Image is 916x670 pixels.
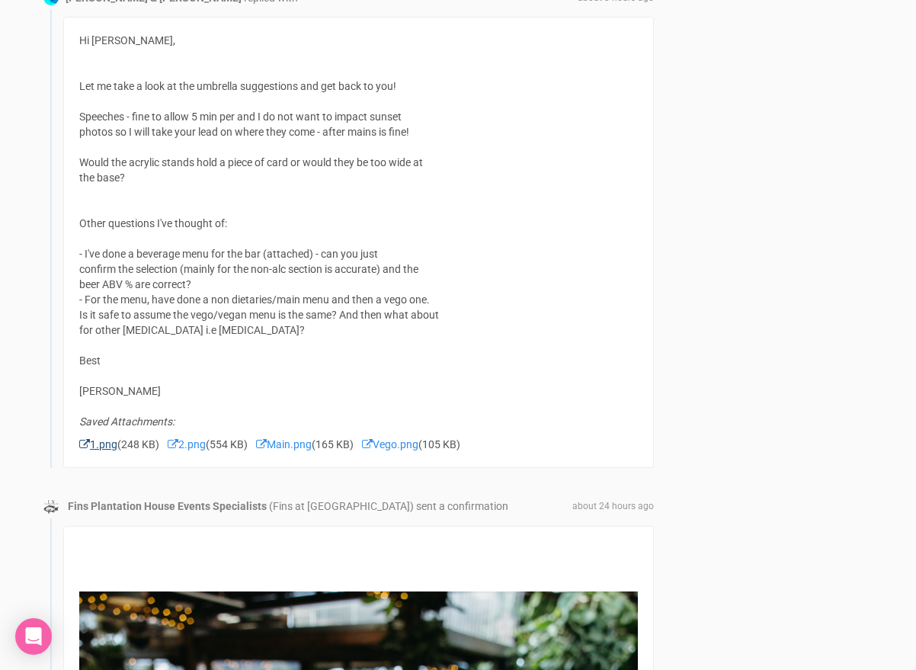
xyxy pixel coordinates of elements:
[63,17,654,468] div: Hi [PERSON_NAME], Let me take a look at the umbrella suggestions and get back to you! Speeches - ...
[269,500,508,512] span: (Fins at [GEOGRAPHIC_DATA]) sent a confirmation
[79,415,175,428] i: Saved Attachments:
[168,438,206,450] a: 2.png
[572,500,654,513] span: about 24 hours ago
[362,438,460,450] span: (105 KB)
[15,618,52,655] div: Open Intercom Messenger
[168,438,248,450] span: (554 KB)
[79,438,159,450] span: (248 KB)
[68,500,267,512] strong: Fins Plantation House Events Specialists
[43,499,59,515] img: data
[362,438,418,450] a: Vego.png
[256,438,354,450] span: (165 KB)
[256,438,312,450] a: Main.png
[79,438,117,450] a: 1.png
